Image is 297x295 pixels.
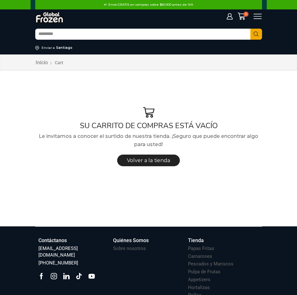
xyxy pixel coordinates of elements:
[38,260,78,266] h3: [PHONE_NUMBER]
[127,157,170,163] span: Volver a la tienda
[188,245,214,252] h3: Papas Fritas
[56,46,72,50] div: Santiago
[188,269,220,275] h3: Pulpa de Frutas
[113,244,146,252] a: Sobre nosotros
[250,29,262,40] button: Search button
[188,252,212,260] a: Camarones
[188,260,233,267] a: Pescados y Mariscos
[38,236,107,244] a: Contáctanos
[188,268,220,275] a: Pulpa de Frutas
[188,261,233,267] h3: Pescados y Mariscos
[188,275,210,283] a: Appetizers
[113,245,146,252] h3: Sobre nosotros
[38,244,107,259] a: [EMAIL_ADDRESS][DOMAIN_NAME]
[42,46,55,50] div: Enviar a
[38,245,107,259] h3: [EMAIL_ADDRESS][DOMAIN_NAME]
[35,132,262,148] p: Le invitamos a conocer el surtido de nuestra tienda. ¡Seguro que puede encontrar algo para usted!
[188,237,204,244] h3: Tienda
[35,59,48,66] a: Inicio
[188,283,210,291] a: Hortalizas
[243,12,248,17] span: 0
[55,60,63,65] span: Cart
[35,121,262,130] h1: SU CARRITO DE COMPRAS ESTÁ VACÍO
[35,46,42,50] img: address-field-icon.svg
[38,259,78,266] a: [PHONE_NUMBER]
[188,244,214,252] a: Papas Fritas
[117,155,180,166] a: Volver a la tienda
[188,236,257,244] a: Tienda
[113,237,149,244] h3: Quiénes Somos
[188,276,210,283] h3: Appetizers
[38,237,67,244] h3: Contáctanos
[238,12,248,20] a: 0
[188,284,210,291] h3: Hortalizas
[113,236,182,244] a: Quiénes Somos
